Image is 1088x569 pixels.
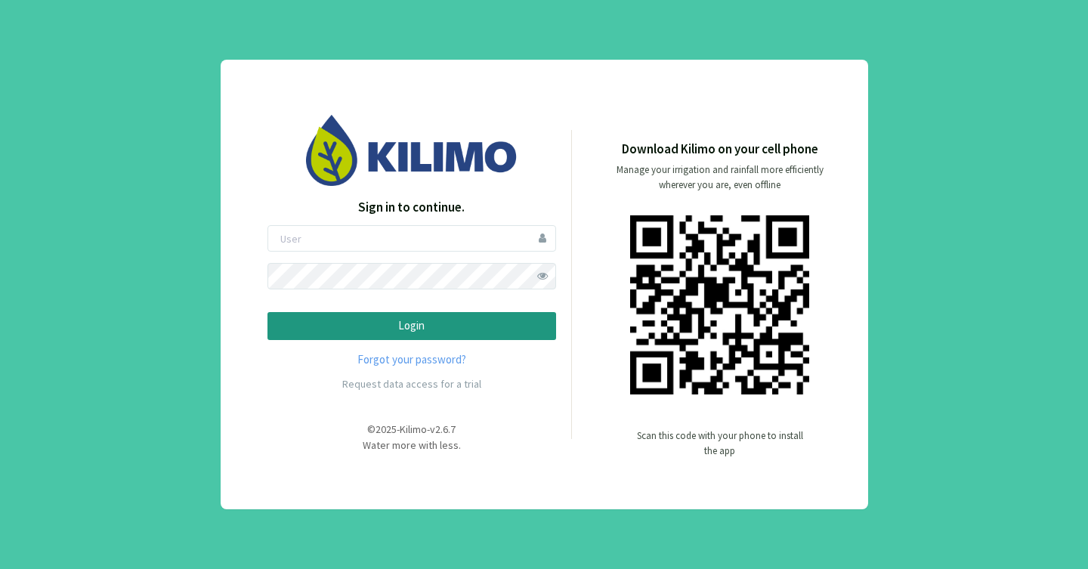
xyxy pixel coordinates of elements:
span: Kilimo [400,422,427,436]
a: Request data access for a trial [342,377,481,391]
span: © [367,422,376,436]
p: Scan this code with your phone to install the app [637,428,803,459]
span: 2025 [376,422,397,436]
img: qr code [630,215,809,394]
p: Manage your irrigation and rainfall more efficiently wherever you are, even offline [604,162,836,193]
input: User [267,225,556,252]
p: Sign in to continue. [267,198,556,218]
span: v2.6.7 [430,422,456,436]
button: Login [267,312,556,340]
a: Forgot your password? [267,351,556,369]
p: Login [280,317,543,335]
span: - [427,422,430,436]
span: - [397,422,400,436]
p: Download Kilimo on your cell phone [622,140,818,159]
img: Image [306,115,518,185]
span: Water more with less. [363,438,461,452]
